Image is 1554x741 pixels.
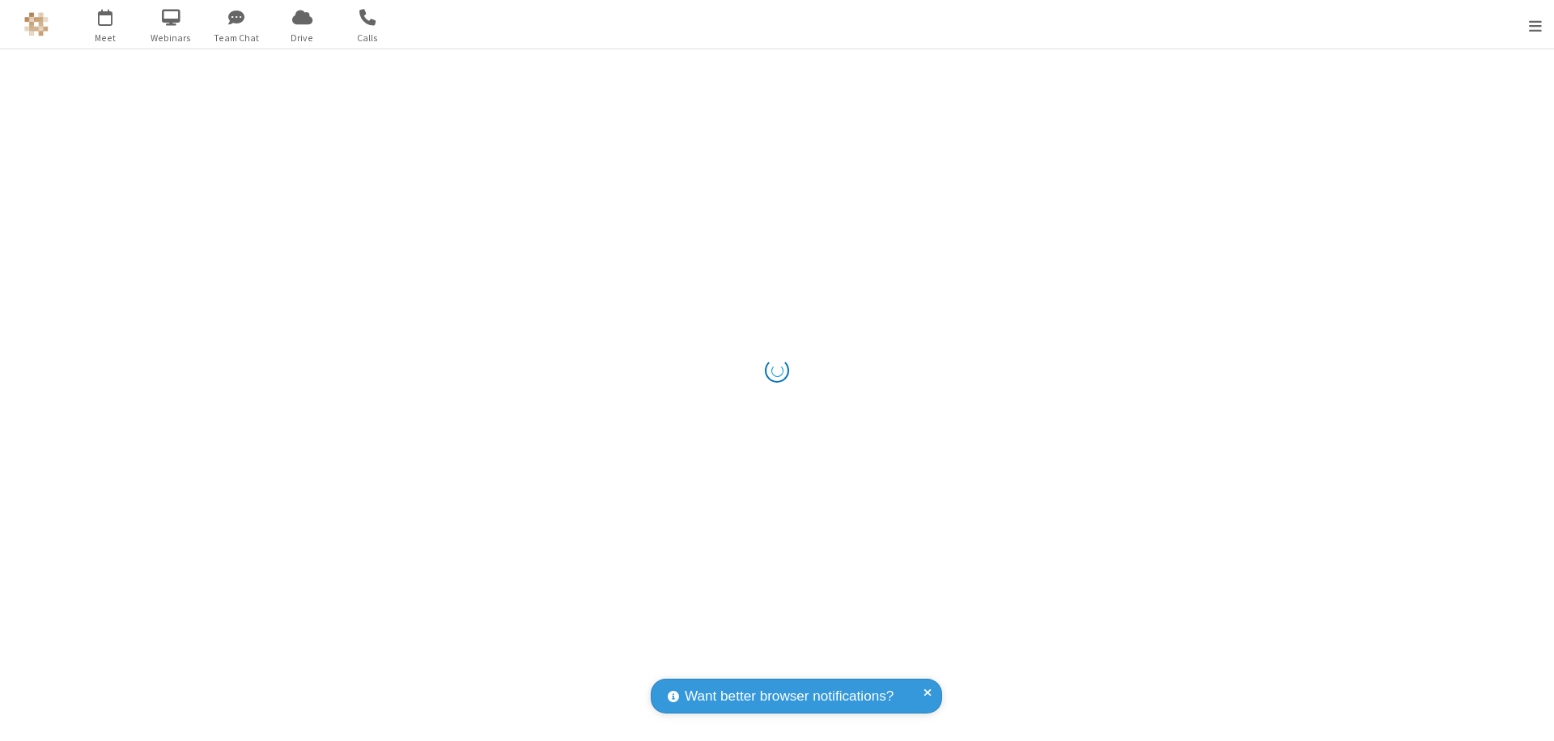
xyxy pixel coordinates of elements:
[141,31,202,45] span: Webinars
[272,31,333,45] span: Drive
[24,12,49,36] img: QA Selenium DO NOT DELETE OR CHANGE
[338,31,398,45] span: Calls
[75,31,136,45] span: Meet
[685,686,894,707] span: Want better browser notifications?
[206,31,267,45] span: Team Chat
